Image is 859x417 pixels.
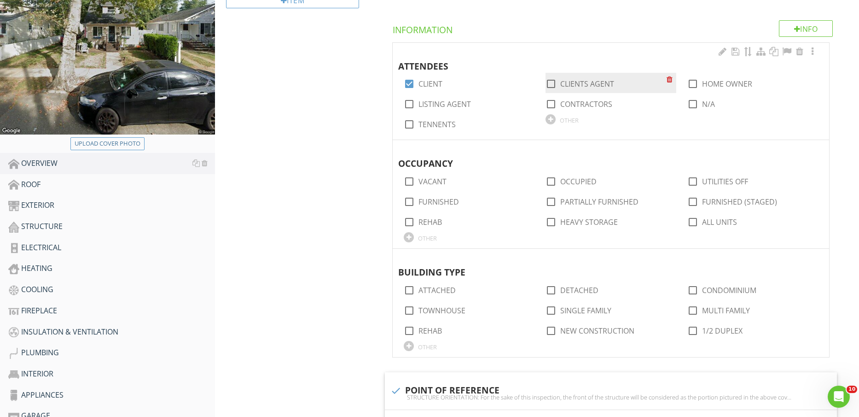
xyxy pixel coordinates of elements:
[398,144,802,170] div: OCCUPANCY
[702,217,737,227] label: ALL UNITS
[560,306,611,315] label: SINGLE FAMILY
[847,386,857,393] span: 10
[418,120,456,129] label: TENNENTS
[418,343,437,351] div: OTHER
[702,197,777,206] label: FURNISHED (STAGED)
[418,286,456,295] label: ATTACHED
[560,197,638,206] label: PARTIALLY FURNISHED
[8,389,215,401] div: APPLIANCES
[560,326,634,335] label: NEW CONSTRUCTION
[398,253,802,279] div: BUILDING TYPE
[418,100,471,109] label: LISTING AGENT
[560,100,612,109] label: CONTRACTORS
[418,79,442,88] label: CLIENT
[390,394,831,401] div: STRUCTURE ORIENTATION: For the sake of this inspection, the front of the structure will be consid...
[8,179,215,191] div: ROOF
[560,286,598,295] label: DETACHED
[8,305,215,317] div: FIREPLACE
[418,177,447,186] label: VACANT
[75,139,140,148] div: Upload cover photo
[560,177,597,186] label: OCCUPIED
[418,306,465,315] label: TOWNHOUSE
[70,137,145,150] button: Upload cover photo
[8,158,215,170] div: OVERVIEW
[828,386,850,408] iframe: Intercom live chat
[779,20,833,37] div: Info
[560,217,618,227] label: HEAVY STORAGE
[8,263,215,275] div: HEATING
[8,368,215,380] div: INTERIOR
[702,286,756,295] label: CONDOMINIUM
[8,221,215,233] div: STRUCTURE
[393,20,833,36] h4: Information
[8,200,215,211] div: EXTERIOR
[8,242,215,254] div: ELECTRICAL
[560,79,614,88] label: CLIENTS AGENT
[702,79,752,88] label: HOME OWNER
[8,326,215,338] div: INSULATION & VENTILATION
[418,235,437,242] div: OTHER
[8,347,215,359] div: PLUMBING
[702,326,743,335] label: 1/2 DUPLEX
[702,100,715,109] label: N/A
[8,284,215,296] div: COOLING
[418,217,442,227] label: REHAB
[560,117,579,124] div: OTHER
[418,326,442,335] label: REHAB
[418,197,459,206] label: FURNISHED
[398,47,802,73] div: ATTENDEES
[702,177,748,186] label: UTILITIES OFF
[702,306,750,315] label: MULTI FAMILY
